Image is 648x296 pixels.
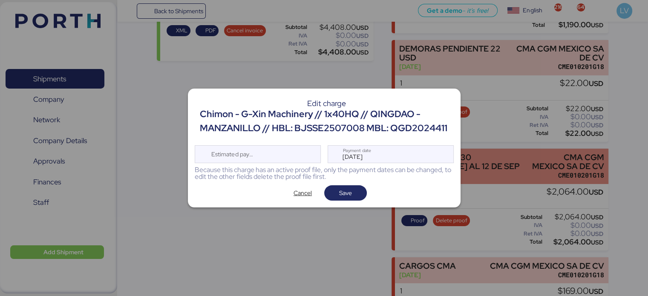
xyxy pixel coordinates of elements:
[200,107,454,135] div: Chimon - G-Xin Machinery // 1x40HQ // QINGDAO - MANZANILLO // HBL: BJSSE2507008 MBL: QGD2024411
[294,188,312,198] span: Cancel
[195,167,454,180] div: Because this charge has an active proof file, only the payment dates can be changed, to edit the ...
[282,185,324,201] button: Cancel
[200,100,454,107] div: Edit charge
[339,188,352,198] span: Save
[324,185,367,201] button: Save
